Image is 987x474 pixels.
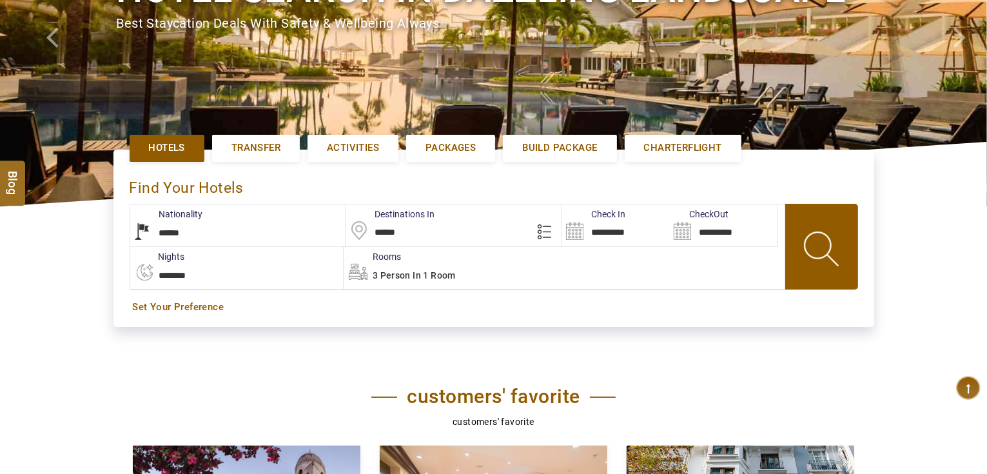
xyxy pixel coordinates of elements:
[644,141,722,155] span: Charterflight
[406,135,495,161] a: Packages
[5,170,21,181] span: Blog
[327,141,379,155] span: Activities
[212,135,300,161] a: Transfer
[231,141,280,155] span: Transfer
[130,166,858,204] div: Find Your Hotels
[562,208,625,221] label: Check In
[133,301,855,314] a: Set Your Preference
[373,270,456,281] span: 3 Person in 1 Room
[562,204,670,246] input: Search
[130,135,204,161] a: Hotels
[670,208,728,221] label: CheckOut
[149,141,185,155] span: Hotels
[371,385,616,408] h2: customers' favorite
[130,208,203,221] label: Nationality
[344,250,401,263] label: Rooms
[346,208,435,221] label: Destinations In
[522,141,597,155] span: Build Package
[503,135,616,161] a: Build Package
[625,135,741,161] a: Charterflight
[130,250,185,263] label: nights
[425,141,476,155] span: Packages
[117,14,871,33] div: Best Staycation Deals with safety & wellbeing always
[133,415,855,429] p: customers' favorite
[670,204,777,246] input: Search
[308,135,398,161] a: Activities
